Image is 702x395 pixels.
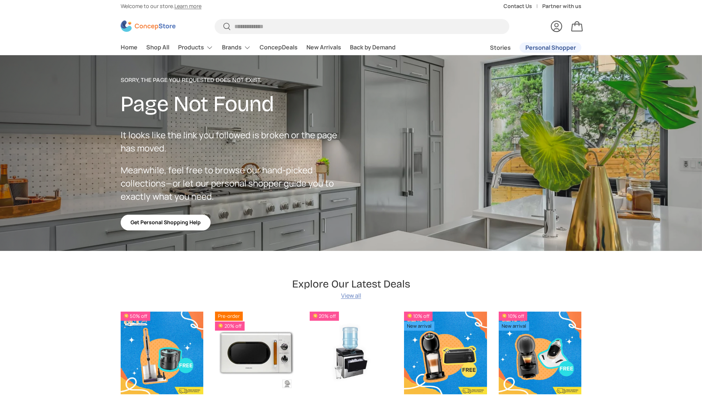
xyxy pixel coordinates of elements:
a: Get Personal Shopping Help [121,215,211,230]
nav: Primary [121,40,396,55]
span: 10% off [499,312,527,321]
a: Shop All [146,40,169,54]
h2: Page Not Found [121,90,351,118]
a: Partner with us [542,2,581,10]
span: Personal Shopper [525,45,576,50]
a: Personal Shopper [520,42,581,53]
p: Meanwhile, feel free to browse our hand-picked collections—or let our personal shopper guide you ... [121,163,351,203]
a: Brands [222,40,251,55]
span: Pre-order [215,312,243,321]
a: Back by Demand [350,40,396,54]
a: Condura Large Capacity Ice Maker [310,312,392,394]
a: Home [121,40,137,54]
a: Nescafé Dolce Gusto Piccolo XS [499,312,581,394]
a: Shark EvoPower System IQ+ AED (CS851) [121,312,203,394]
a: Stories [490,41,511,55]
a: New Arrivals [306,40,341,54]
a: ConcepDeals [260,40,298,54]
h2: Explore Our Latest Deals [292,277,410,291]
img: ConcepStore [121,20,175,32]
summary: Brands [218,40,255,55]
p: Welcome to our store. [121,2,201,10]
summary: Products [174,40,218,55]
a: Nescafé Dolce Gusto Genio S Plus [404,312,487,394]
span: 20% off [215,321,244,331]
a: View all [341,291,361,300]
span: New arrival [404,321,434,331]
a: Condura Vintage Style 20L Microwave Oven [215,312,298,394]
span: New arrival [499,321,529,331]
a: Learn more [174,3,201,10]
span: 20% off [310,312,339,321]
a: Products [178,40,213,55]
nav: Secondary [472,40,581,55]
p: Sorry, the page you requested does not exist. [121,76,351,84]
span: 50% off [121,312,150,321]
span: 10% off [404,312,433,321]
p: It looks like the link you followed is broken or the page has moved. [121,128,351,155]
a: Contact Us [503,2,542,10]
